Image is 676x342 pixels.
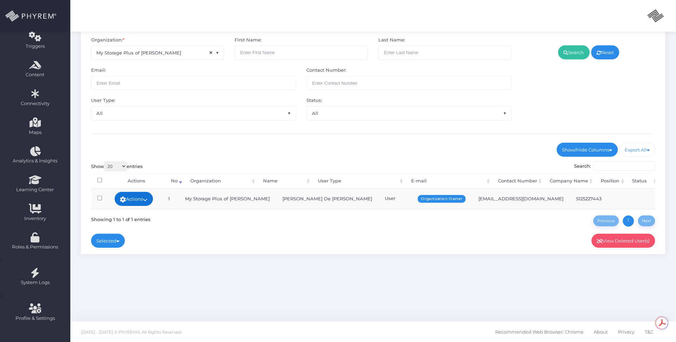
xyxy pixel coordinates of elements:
[115,192,153,206] a: Actions
[307,97,323,104] label: Status:
[623,215,634,227] a: 1
[81,330,182,335] span: [DATE] - [DATE] © PHYREM®. All Rights Reserved.
[91,107,296,120] span: All
[159,189,179,209] td: 1
[385,195,466,202] div: User
[619,143,656,157] a: Export All
[5,100,66,107] span: Connectivity
[405,174,492,189] th: E-mail: activate to sort column ascending
[472,189,570,209] td: [EMAIL_ADDRESS][DOMAIN_NAME]
[307,67,347,74] label: Contact Number:
[91,37,125,44] label: Organization:
[91,67,106,74] label: Email:
[492,174,543,189] th: Contact Number: activate to sort column ascending
[209,49,213,57] span: ×
[495,325,583,340] span: Recommended Web Browser: Chrome
[104,161,127,172] select: Showentries
[594,325,608,340] span: About
[574,161,656,171] label: Search:
[257,174,312,189] th: Name: activate to sort column ascending
[5,244,66,251] span: Roles & Permissions
[645,325,653,340] span: T&C
[91,161,143,172] label: Show entries
[179,189,276,209] td: My Storage Plus of [PERSON_NAME]
[91,97,115,104] label: User Type:
[418,195,466,203] span: Organization Owner
[5,215,66,222] span: Inventory
[91,76,296,90] input: Enter Email
[543,174,594,189] th: Company Name: activate to sort column ascending
[91,106,296,120] span: All
[570,189,621,209] td: 5125227443
[307,76,512,90] input: Maximum of 10 digits required
[5,43,66,50] span: Triggers
[276,189,378,209] td: [PERSON_NAME] De [PERSON_NAME]
[91,214,151,223] div: Showing 1 to 1 of 1 entries
[91,46,224,59] span: My Storage Plus of [PERSON_NAME]
[235,37,262,44] label: First Name:
[5,279,66,286] span: System Logs
[5,157,66,164] span: Analytics & Insights
[15,315,55,322] span: Profile & Settings
[91,234,125,248] a: Selected
[378,46,512,60] input: Enter Last Name
[593,161,655,171] input: Search:
[165,174,184,189] th: No: activate to sort column ascending
[312,174,405,189] th: User Type: activate to sort column ascending
[592,234,656,248] a: View Deleted User(s)
[108,174,165,189] th: Actions
[307,106,512,120] span: All
[184,174,257,189] th: Organization: activate to sort column ascending
[307,107,511,120] span: All
[29,129,42,136] span: Maps
[5,186,66,193] span: Learning Center
[594,174,626,189] th: Position: activate to sort column ascending
[591,45,620,59] a: Reset
[557,143,618,157] a: Show/Hide Columns
[558,45,590,59] a: Search
[5,71,66,78] span: Content
[626,174,658,189] th: Status: activate to sort column ascending
[378,37,405,44] label: Last Name:
[618,325,634,340] span: Privacy
[235,46,368,60] input: Enter First Name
